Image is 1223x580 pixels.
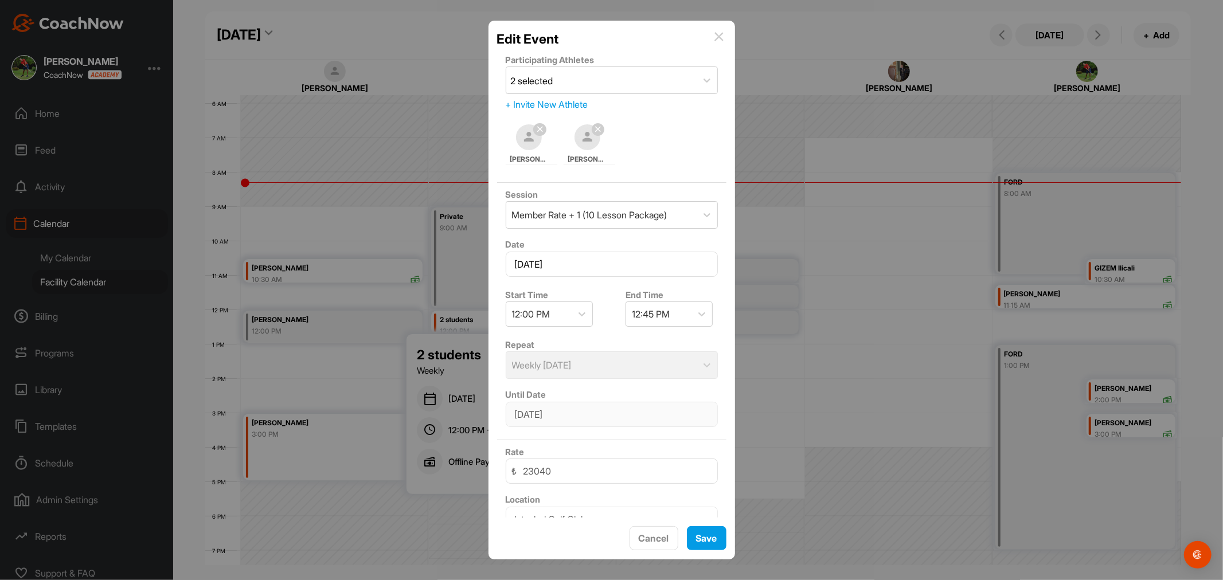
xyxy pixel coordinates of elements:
[632,307,670,321] div: 12:45 PM
[506,189,538,200] label: Session
[506,494,541,505] label: Location
[511,464,517,478] span: ₺
[568,154,607,164] span: [PERSON_NAME]
[506,389,546,400] label: Until Date
[630,526,678,551] button: Cancel
[506,446,525,457] label: Rate
[511,74,553,88] div: 2 selected
[506,402,718,427] input: Select Date
[626,289,663,300] label: End Time
[506,252,718,277] input: Select Date
[506,54,595,65] label: Participating Athletes
[639,532,669,544] span: Cancel
[506,97,718,111] div: + Invite New Athlete
[516,124,542,150] img: square_default-ef6cabf814de5a2bf16c804365e32c732080f9872bdf737d349900a9daf73cf9.png
[497,29,559,49] h2: Edit Event
[575,124,600,150] img: default-ef6cabf814de5a2bf16c804365e32c732080f9872bdf737d349900a9daf73cf9.png
[506,289,549,300] label: Start Time
[696,532,717,544] span: Save
[506,339,535,350] label: Repeat
[506,239,525,250] label: Date
[512,208,667,222] div: Member Rate + 1 (10 Lesson Package)
[510,154,549,164] span: [PERSON_NAME]
[714,32,724,41] img: info
[1184,541,1212,569] div: Open Intercom Messenger
[687,526,726,551] button: Save
[512,307,550,321] div: 12:00 PM
[506,458,718,484] input: 0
